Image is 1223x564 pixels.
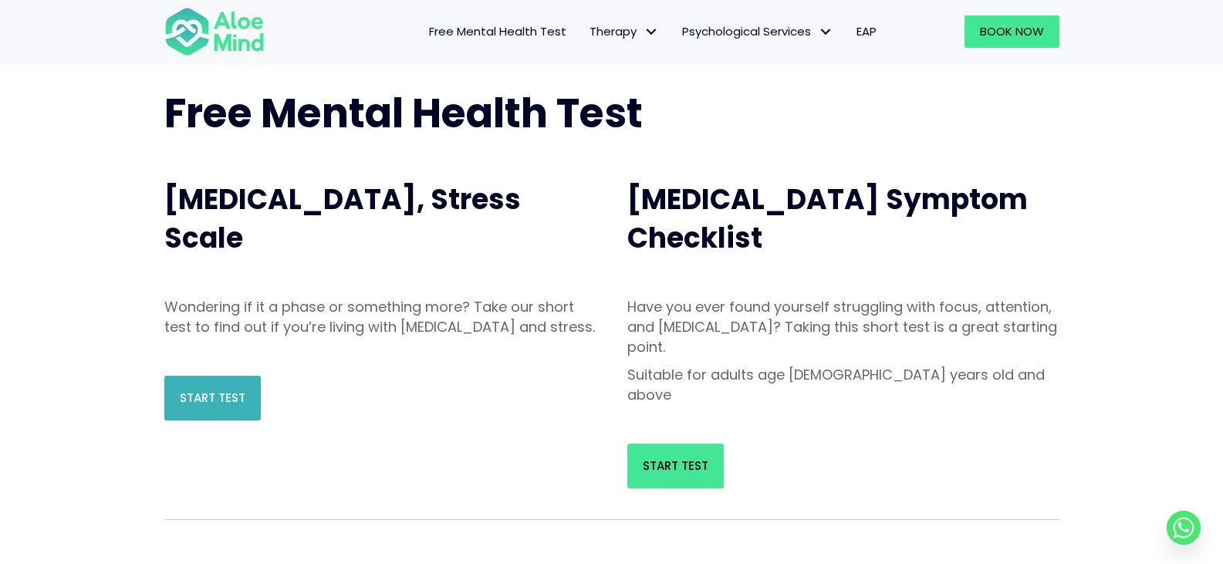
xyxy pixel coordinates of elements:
[285,15,888,48] nav: Menu
[815,21,837,43] span: Psychological Services: submenu
[856,23,877,39] span: EAP
[627,297,1059,357] p: Have you ever found yourself struggling with focus, attention, and [MEDICAL_DATA]? Taking this sh...
[682,23,833,39] span: Psychological Services
[590,23,659,39] span: Therapy
[1167,511,1201,545] a: Whatsapp
[164,376,261,420] a: Start Test
[417,15,578,48] a: Free Mental Health Test
[845,15,888,48] a: EAP
[671,15,845,48] a: Psychological ServicesPsychological Services: submenu
[980,23,1044,39] span: Book Now
[627,444,724,488] a: Start Test
[578,15,671,48] a: TherapyTherapy: submenu
[627,365,1059,405] p: Suitable for adults age [DEMOGRAPHIC_DATA] years old and above
[965,15,1059,48] a: Book Now
[627,180,1028,258] span: [MEDICAL_DATA] Symptom Checklist
[180,390,245,406] span: Start Test
[164,180,521,258] span: [MEDICAL_DATA], Stress Scale
[640,21,663,43] span: Therapy: submenu
[164,85,643,141] span: Free Mental Health Test
[164,6,265,57] img: Aloe mind Logo
[164,297,596,337] p: Wondering if it a phase or something more? Take our short test to find out if you’re living with ...
[429,23,566,39] span: Free Mental Health Test
[643,458,708,474] span: Start Test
